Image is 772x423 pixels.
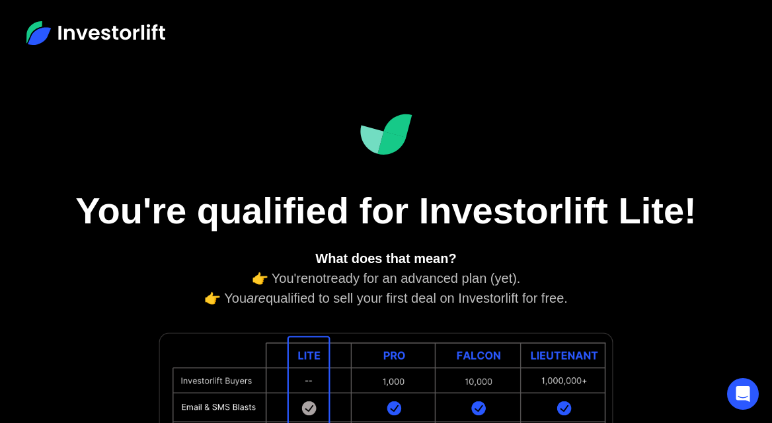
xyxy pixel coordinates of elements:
strong: What does that mean? [315,251,456,266]
em: are [247,291,266,305]
div: Open Intercom Messenger [727,378,759,410]
img: Investorlift Dashboard [360,114,412,155]
h1: You're qualified for Investorlift Lite! [56,188,716,233]
div: 👉 You're ready for an advanced plan (yet). 👉 You qualified to sell your first deal on Investorlif... [102,249,670,308]
em: not [308,271,327,286]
